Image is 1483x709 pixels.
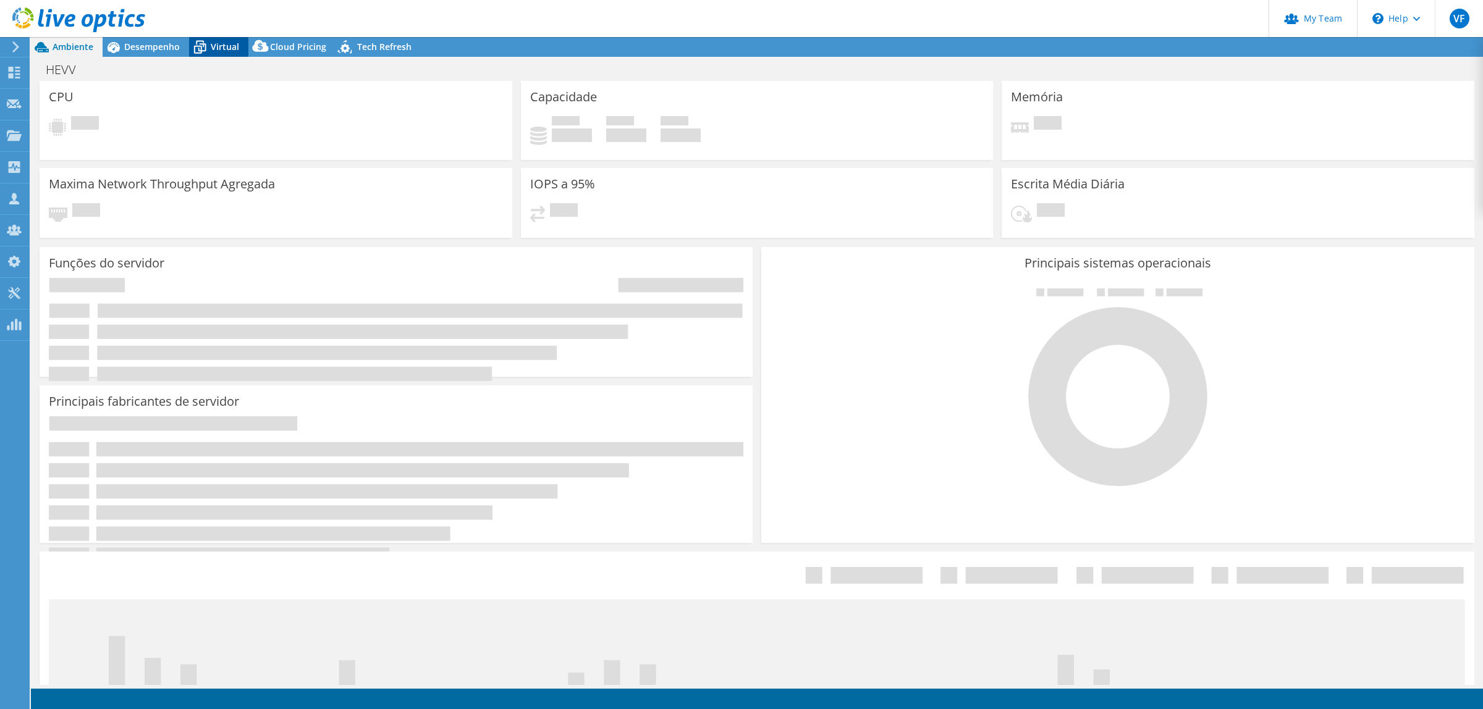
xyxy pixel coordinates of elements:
h3: Escrita Média Diária [1011,177,1125,191]
span: VF [1450,9,1469,28]
span: Ambiente [53,41,93,52]
h4: 0 GiB [606,128,646,142]
span: Pendente [1034,116,1062,133]
h3: IOPS a 95% [530,177,595,191]
h1: HEVV [40,63,95,77]
h3: Memória [1011,90,1063,104]
h3: Principais fabricantes de servidor [49,395,239,408]
span: Cloud Pricing [270,41,326,52]
h3: Capacidade [530,90,597,104]
span: Usado [552,116,580,128]
h4: 0 GiB [661,128,701,142]
h3: Maxima Network Throughput Agregada [49,177,275,191]
span: Total [661,116,688,128]
svg: \n [1372,13,1384,24]
span: Tech Refresh [357,41,412,52]
span: Virtual [211,41,239,52]
span: Pendente [71,116,99,133]
h3: Funções do servidor [49,256,164,270]
span: Pendente [550,203,578,220]
h3: Principais sistemas operacionais [771,256,1465,270]
span: Desempenho [124,41,180,52]
span: Pendente [72,203,100,220]
span: Disponível [606,116,634,128]
span: Pendente [1037,203,1065,220]
h4: 0 GiB [552,128,592,142]
h3: CPU [49,90,74,104]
